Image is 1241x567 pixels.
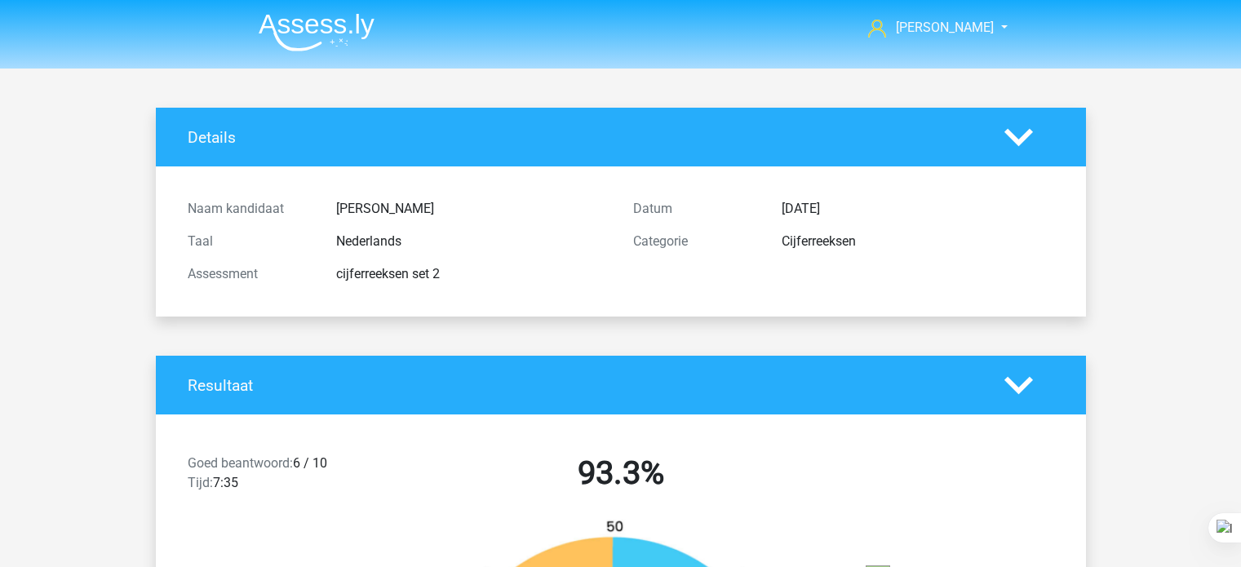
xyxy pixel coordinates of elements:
div: [DATE] [769,199,1066,219]
div: Datum [621,199,769,219]
div: Assessment [175,264,324,284]
span: [PERSON_NAME] [896,20,994,35]
div: Categorie [621,232,769,251]
span: Tijd: [188,475,213,490]
a: [PERSON_NAME] [862,18,995,38]
div: [PERSON_NAME] [324,199,621,219]
div: 6 / 10 7:35 [175,454,398,499]
h4: Details [188,128,980,147]
div: Cijferreeksen [769,232,1066,251]
div: Nederlands [324,232,621,251]
img: Assessly [259,13,375,51]
h2: 93.3% [410,454,831,493]
div: Taal [175,232,324,251]
div: cijferreeksen set 2 [324,264,621,284]
span: Goed beantwoord: [188,455,293,471]
h4: Resultaat [188,376,980,395]
div: Naam kandidaat [175,199,324,219]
